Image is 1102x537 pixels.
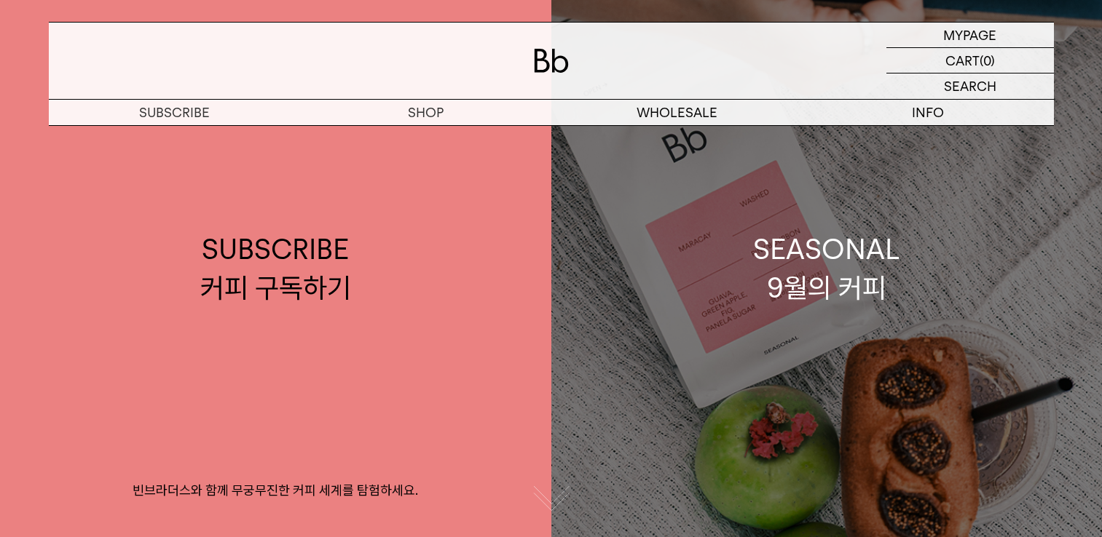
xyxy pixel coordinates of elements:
p: MYPAGE [943,23,996,47]
a: SUBSCRIBE [49,100,300,125]
p: CART [945,48,980,73]
a: SHOP [300,100,551,125]
p: WHOLESALE [551,100,803,125]
a: CART (0) [886,48,1054,73]
a: MYPAGE [886,23,1054,48]
p: SEARCH [944,73,996,99]
img: 로고 [534,49,569,73]
p: (0) [980,48,995,73]
div: SUBSCRIBE 커피 구독하기 [200,230,351,307]
p: INFO [803,100,1054,125]
div: SEASONAL 9월의 커피 [753,230,900,307]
